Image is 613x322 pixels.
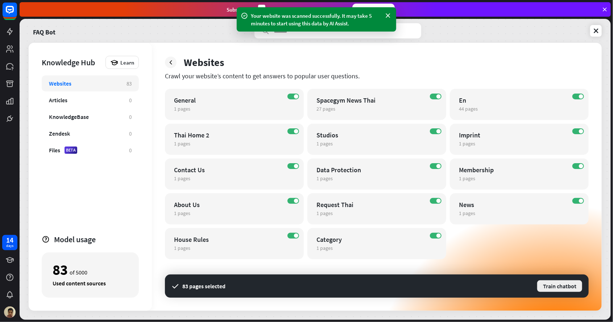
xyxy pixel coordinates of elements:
div: Used content sources [53,280,128,287]
span: 1 pages [459,175,475,182]
div: BETA [65,146,77,154]
a: FAQ Bot [33,23,55,38]
div: Knowledge Hub [42,57,102,67]
div: days [6,243,13,248]
div: Websites [184,56,224,69]
span: 44 pages [459,106,478,112]
div: Category [316,235,424,244]
div: About Us [174,201,282,209]
span: 1 pages [316,175,333,182]
div: KnowledgeBase [49,113,89,120]
div: 0 [129,97,132,104]
div: Websites [49,80,71,87]
div: Files [49,146,60,154]
div: 14 [6,237,13,243]
span: 1 pages [174,245,190,251]
div: Your website was scanned successfully. It may take 5 minutes to start using this data by AI Assist. [251,12,382,27]
span: 1 pages [316,140,333,147]
span: Learn [120,59,134,66]
div: Subscribe in days to get your first month for $1 [227,5,347,15]
button: Train chatbot [537,280,583,293]
span: 27 pages [316,106,335,112]
div: Subscribe now [352,4,395,15]
span: 1 pages [174,175,190,182]
span: 1 pages [316,245,333,251]
span: 1 pages [459,140,475,147]
a: 14 days [2,235,17,250]
div: Crawl your website’s content to get answers to popular user questions. [165,72,589,80]
div: 83 [53,264,68,276]
div: Articles [49,96,67,104]
div: Imprint [459,131,567,139]
button: Open LiveChat chat widget [6,3,28,25]
div: En [459,96,567,104]
div: Thai Home 2 [174,131,282,139]
div: News [459,201,567,209]
div: 0 [129,113,132,120]
div: 83 [127,80,132,87]
div: 3 [258,5,265,15]
span: 1 pages [459,210,475,216]
div: 0 [129,130,132,137]
div: Spacegym News Thai [316,96,424,104]
div: Data Protection [316,166,424,174]
div: General [174,96,282,104]
div: Zendesk [49,130,70,137]
div: 83 pages selected [182,282,225,290]
div: 0 [129,147,132,154]
div: Contact Us [174,166,282,174]
div: of 5000 [53,264,128,276]
span: 1 pages [174,106,190,112]
span: 1 pages [316,210,333,216]
div: Membership [459,166,567,174]
span: 1 pages [174,140,190,147]
div: Studios [316,131,424,139]
div: Model usage [54,234,139,244]
span: 1 pages [174,210,190,216]
div: Request Thai [316,201,424,209]
div: House Rules [174,235,282,244]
